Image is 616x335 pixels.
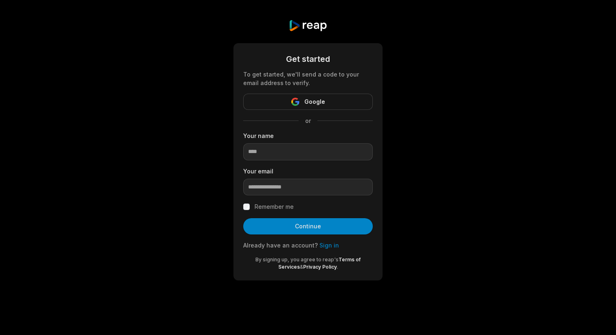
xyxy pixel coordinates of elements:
[243,242,318,249] span: Already have an account?
[304,97,325,107] span: Google
[299,116,317,125] span: or
[243,53,373,65] div: Get started
[303,264,337,270] a: Privacy Policy
[243,94,373,110] button: Google
[288,20,327,32] img: reap
[337,264,338,270] span: .
[319,242,339,249] a: Sign in
[255,256,339,263] span: By signing up, you agree to reap's
[243,167,373,175] label: Your email
[255,202,294,212] label: Remember me
[243,70,373,87] div: To get started, we'll send a code to your email address to verify.
[243,218,373,234] button: Continue
[243,131,373,140] label: Your name
[300,264,303,270] span: &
